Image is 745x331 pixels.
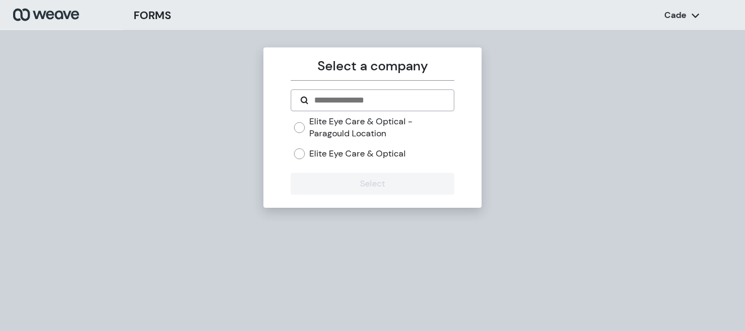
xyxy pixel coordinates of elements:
button: Select [291,173,454,195]
p: Select a company [291,56,454,76]
p: Cade [664,9,687,21]
label: Elite Eye Care & Optical - Paragould Location [309,116,454,139]
h3: FORMS [134,7,171,23]
label: Elite Eye Care & Optical [309,148,406,160]
input: Search [313,94,444,107]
